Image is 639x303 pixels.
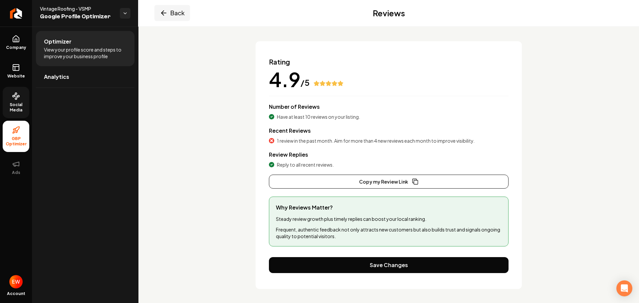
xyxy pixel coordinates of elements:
button: Open user button [9,275,23,288]
p: Frequent, authentic feedback not only attracts new customers but also builds trust and signals on... [276,226,502,239]
button: Copy my Review Link [269,175,509,189]
a: Social Media [3,87,29,118]
button: Ads [3,155,29,181]
span: Company [3,45,29,50]
span: Have at least 10 reviews on your listing. [277,113,360,120]
a: Website [3,58,29,84]
div: /5 [301,77,310,88]
span: Recent Reviews [269,127,311,134]
a: Company [3,30,29,56]
span: View your profile score and steps to improve your business profile [44,46,126,60]
span: 1 review in the past month. Aim for more than 4 new reviews each month to improve visibility. [277,137,475,144]
span: Vintage Roofing - VSMP [40,5,114,12]
span: Review Replies [269,151,308,158]
span: Account [7,291,25,296]
span: Optimizer [44,38,72,46]
span: Google Profile Optimizer [40,12,114,21]
button: Save Changes [269,257,509,273]
span: Website [5,74,28,79]
span: Number of Reviews [269,103,320,110]
p: Steady review growth plus timely replies can boost your local ranking. [276,216,502,222]
span: Reply to all recent reviews. [277,161,334,168]
h2: Reviews [373,8,405,18]
span: Rating [269,57,509,67]
span: Ads [9,170,23,175]
a: Analytics [36,66,134,87]
span: Why Reviews Matter? [276,204,502,212]
span: GBP Optimizer [3,136,29,147]
img: Rebolt Logo [10,8,22,19]
div: 4.9 [269,69,301,89]
img: Eddie Walker [9,275,23,288]
div: Open Intercom Messenger [616,280,632,296]
span: Social Media [3,102,29,113]
span: Analytics [44,73,69,81]
button: Back [154,5,190,21]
